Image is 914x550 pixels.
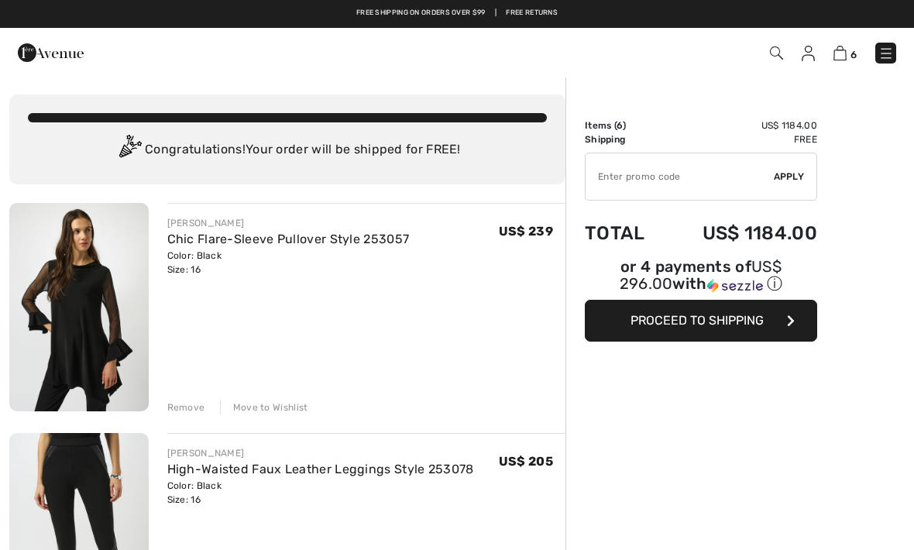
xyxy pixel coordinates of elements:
[770,46,783,60] img: Search
[167,216,410,230] div: [PERSON_NAME]
[617,120,623,131] span: 6
[220,400,308,414] div: Move to Wishlist
[833,43,857,62] a: 6
[356,8,486,19] a: Free shipping on orders over $99
[585,207,665,260] td: Total
[167,400,205,414] div: Remove
[167,479,474,507] div: Color: Black Size: 16
[850,49,857,60] span: 6
[9,203,149,411] img: Chic Flare-Sleeve Pullover Style 253057
[665,132,817,146] td: Free
[28,135,547,166] div: Congratulations! Your order will be shipped for FREE!
[114,135,145,166] img: Congratulation2.svg
[167,462,474,476] a: High-Waisted Faux Leather Leggings Style 253078
[167,232,410,246] a: Chic Flare-Sleeve Pullover Style 253057
[167,249,410,277] div: Color: Black Size: 16
[18,37,84,68] img: 1ère Avenue
[631,313,764,328] span: Proceed to Shipping
[499,454,553,469] span: US$ 205
[585,119,665,132] td: Items ( )
[585,132,665,146] td: Shipping
[665,119,817,132] td: US$ 1184.00
[878,46,894,61] img: Menu
[499,224,553,239] span: US$ 239
[585,260,817,300] div: or 4 payments ofUS$ 296.00withSezzle Click to learn more about Sezzle
[585,260,817,294] div: or 4 payments of with
[620,257,782,293] span: US$ 296.00
[833,46,847,60] img: Shopping Bag
[18,44,84,59] a: 1ère Avenue
[585,300,817,342] button: Proceed to Shipping
[665,207,817,260] td: US$ 1184.00
[167,446,474,460] div: [PERSON_NAME]
[707,279,763,293] img: Sezzle
[802,46,815,61] img: My Info
[586,153,774,200] input: Promo code
[774,170,805,184] span: Apply
[495,8,497,19] span: |
[506,8,558,19] a: Free Returns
